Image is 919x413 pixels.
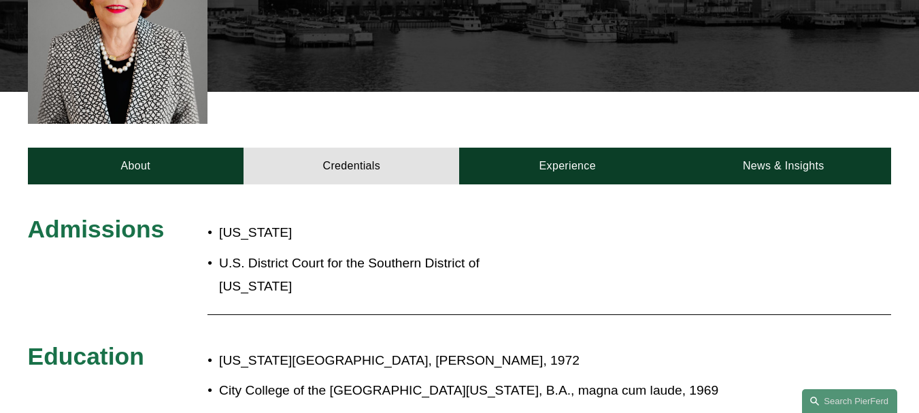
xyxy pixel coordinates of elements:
p: [US_STATE][GEOGRAPHIC_DATA], [PERSON_NAME], 1972 [219,349,784,373]
span: Admissions [28,216,165,243]
a: Credentials [244,148,459,185]
a: Search this site [802,389,897,413]
a: News & Insights [675,148,892,185]
a: About [28,148,244,185]
p: [US_STATE] [219,221,531,245]
p: U.S. District Court for the Southern District of [US_STATE] [219,252,531,299]
a: Experience [459,148,675,185]
p: City College of the [GEOGRAPHIC_DATA][US_STATE], B.A., magna cum laude, 1969 [219,379,784,403]
span: Education [28,343,144,370]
